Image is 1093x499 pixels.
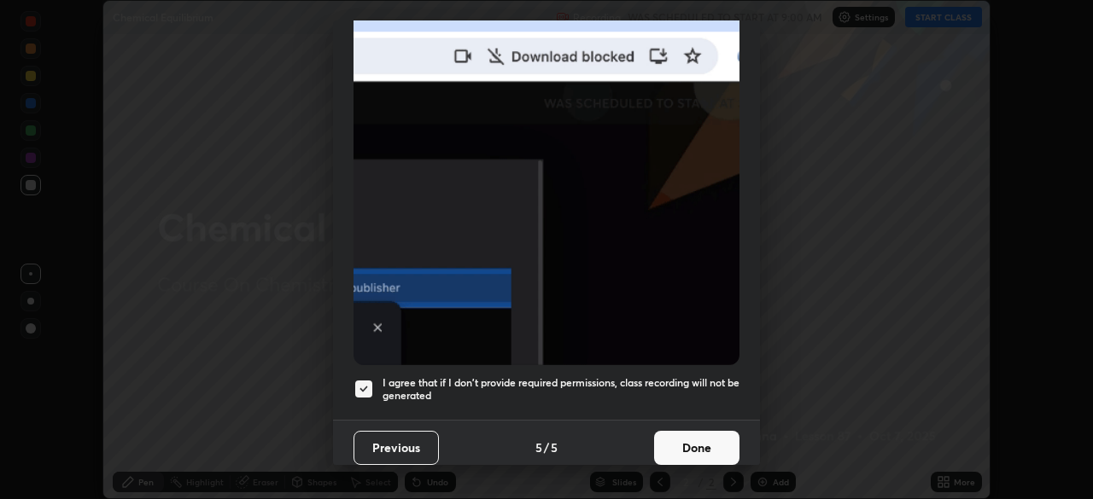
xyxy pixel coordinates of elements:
[551,438,558,456] h4: 5
[354,431,439,465] button: Previous
[535,438,542,456] h4: 5
[544,438,549,456] h4: /
[383,376,739,403] h5: I agree that if I don't provide required permissions, class recording will not be generated
[654,431,739,465] button: Done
